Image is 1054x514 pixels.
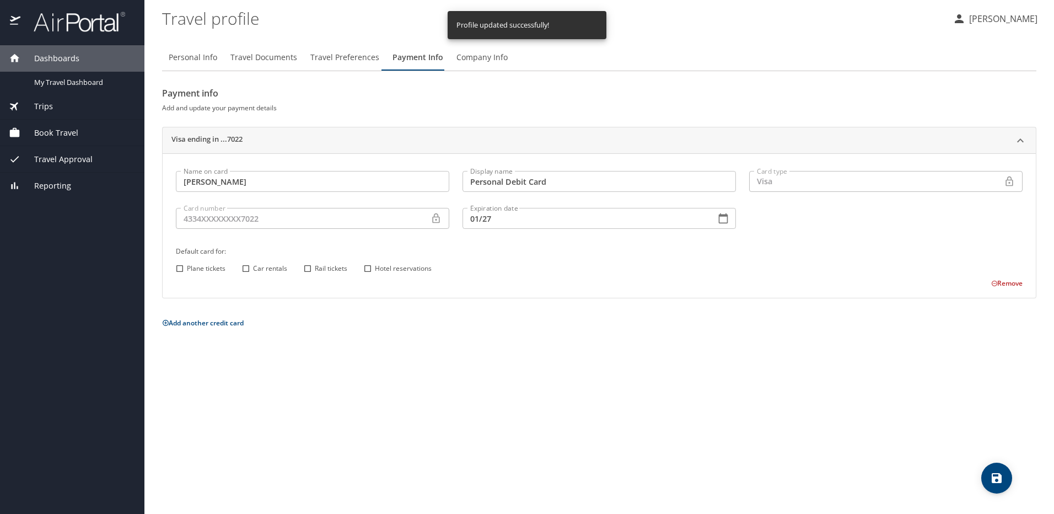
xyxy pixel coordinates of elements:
[966,12,1037,25] p: [PERSON_NAME]
[10,11,21,33] img: icon-airportal.png
[315,264,347,274] span: Rail tickets
[21,11,125,33] img: airportal-logo.png
[230,51,297,65] span: Travel Documents
[20,180,71,192] span: Reporting
[163,127,1036,154] div: Visa ending in ...7022
[34,77,131,88] span: My Travel Dashboard
[20,52,79,65] span: Dashboards
[20,100,53,113] span: Trips
[463,208,707,229] input: MM/YY
[310,51,379,65] span: Travel Preferences
[20,127,78,139] span: Book Travel
[749,171,1004,192] div: Visa
[392,51,443,65] span: Payment Info
[162,1,944,35] h1: Travel profile
[991,279,1023,288] button: Remove
[162,44,1036,71] div: Profile
[253,264,287,274] span: Car rentals
[162,84,1036,102] h2: Payment info
[375,264,432,274] span: Hotel reservations
[456,51,508,65] span: Company Info
[187,264,225,274] span: Plane tickets
[176,245,1023,257] h6: Default card for:
[163,153,1036,298] div: Visa ending in ...7022
[463,171,736,192] input: Ex. My corporate card
[169,51,217,65] span: Personal Info
[162,102,1036,114] h6: Add and update your payment details
[981,463,1012,494] button: save
[20,153,93,165] span: Travel Approval
[456,14,549,36] div: Profile updated successfully!
[948,9,1042,29] button: [PERSON_NAME]
[171,134,243,147] h2: Visa ending in ...7022
[162,318,244,328] button: Add another credit card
